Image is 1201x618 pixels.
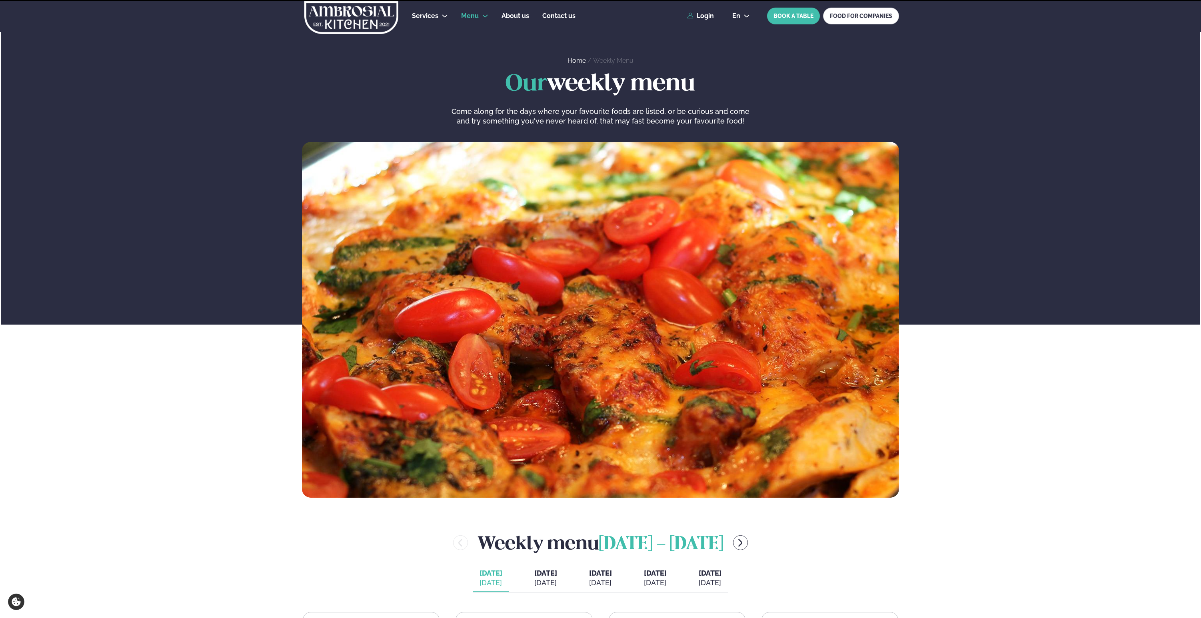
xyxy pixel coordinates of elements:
button: menu-btn-left [453,535,468,550]
a: FOOD FOR COMPANIES [823,8,899,24]
button: [DATE] [DATE] [637,565,673,592]
img: logo [304,1,399,34]
button: [DATE] [DATE] [528,565,564,592]
span: Contact us [542,12,576,20]
span: [DATE] - [DATE] [599,536,723,553]
p: Come along for the days where your favourite foods are listed, or be curious and come and try som... [449,107,751,126]
a: Cookie settings [8,594,24,610]
button: [DATE] [DATE] [583,565,618,592]
span: [DATE] [699,569,721,577]
span: [DATE] [480,568,502,578]
span: About us [502,12,529,20]
button: [DATE] [DATE] [473,565,509,592]
button: BOOK A TABLE [767,8,820,24]
a: Weekly Menu [593,57,633,64]
span: Services [412,12,438,20]
div: [DATE] [534,578,557,588]
h2: Weekly menu [478,530,723,556]
a: Login [687,12,714,20]
a: Home [568,57,586,64]
h1: weekly menu [302,72,899,97]
span: / [588,57,593,64]
button: menu-btn-right [733,535,748,550]
span: [DATE] [589,569,612,577]
img: image alt [302,142,899,498]
span: [DATE] [534,569,557,577]
div: [DATE] [644,578,667,588]
button: en [726,13,756,19]
a: Menu [461,11,479,21]
div: [DATE] [480,578,502,588]
span: Our [506,73,547,95]
a: Services [412,11,438,21]
span: [DATE] [644,569,667,577]
div: [DATE] [589,578,612,588]
div: [DATE] [699,578,721,588]
button: [DATE] [DATE] [692,565,728,592]
span: en [732,13,740,19]
span: Menu [461,12,479,20]
a: About us [502,11,529,21]
a: Contact us [542,11,576,21]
